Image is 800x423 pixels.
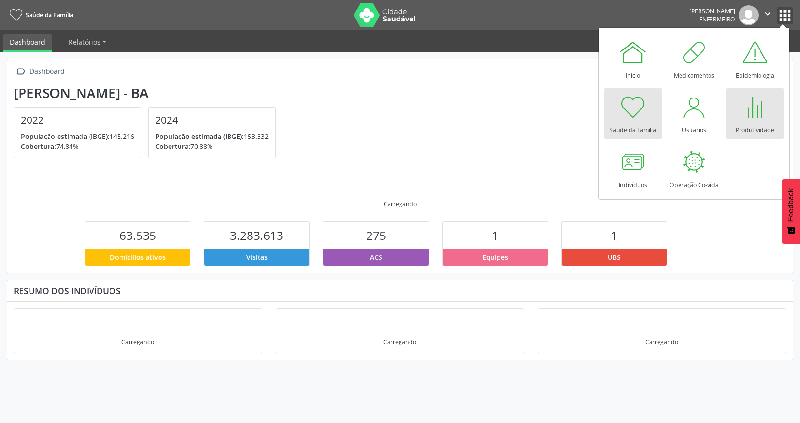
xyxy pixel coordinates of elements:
[14,85,282,101] div: [PERSON_NAME] - BA
[492,227,499,243] span: 1
[739,5,759,25] img: img
[121,338,154,346] div: Carregando
[726,33,784,84] a: Epidemiologia
[14,65,66,79] a:  Dashboard
[690,7,735,15] div: [PERSON_NAME]
[366,227,386,243] span: 275
[155,142,190,151] span: Cobertura:
[69,38,100,47] span: Relatórios
[611,227,618,243] span: 1
[782,179,800,244] button: Feedback - Mostrar pesquisa
[482,252,508,262] span: Equipes
[21,141,134,151] p: 74,84%
[14,285,786,296] div: Resumo dos indivíduos
[14,65,28,79] i: 
[604,88,662,139] a: Saúde da Família
[777,7,793,24] button: apps
[155,141,269,151] p: 70,88%
[699,15,735,23] span: Enfermeiro
[155,132,244,141] span: População estimada (IBGE):
[62,34,113,50] a: Relatórios
[120,227,156,243] span: 63.535
[665,143,723,194] a: Operação Co-vida
[155,114,269,126] h4: 2024
[762,9,773,19] i: 
[384,200,417,208] div: Carregando
[21,132,110,141] span: População estimada (IBGE):
[370,252,382,262] span: ACS
[21,114,134,126] h4: 2022
[604,143,662,194] a: Indivíduos
[665,88,723,139] a: Usuários
[110,252,166,262] span: Domicílios ativos
[26,11,73,19] span: Saúde da Família
[230,227,283,243] span: 3.283.613
[28,65,66,79] div: Dashboard
[21,142,56,151] span: Cobertura:
[7,7,73,23] a: Saúde da Família
[608,252,620,262] span: UBS
[383,338,416,346] div: Carregando
[3,34,52,52] a: Dashboard
[665,33,723,84] a: Medicamentos
[155,131,269,141] p: 153.332
[726,88,784,139] a: Produtividade
[759,5,777,25] button: 
[246,252,268,262] span: Visitas
[787,188,795,222] span: Feedback
[645,338,678,346] div: Carregando
[21,131,134,141] p: 145.216
[604,33,662,84] a: Início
